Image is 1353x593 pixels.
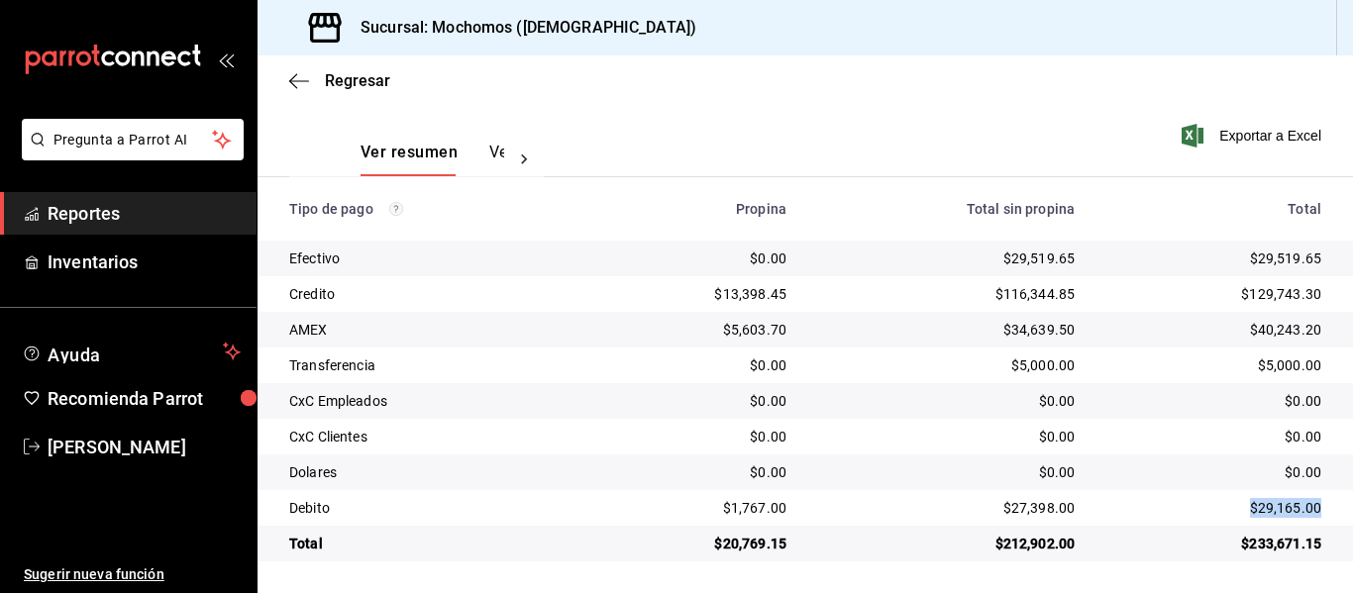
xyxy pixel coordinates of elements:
div: $20,769.15 [605,534,786,553]
div: $233,671.15 [1106,534,1321,553]
div: $0.00 [605,248,786,268]
div: navigation tabs [361,143,504,176]
div: $5,000.00 [818,355,1075,375]
div: Debito [289,498,573,518]
div: Total [1106,201,1321,217]
div: Total [289,534,573,553]
div: $0.00 [605,462,786,482]
div: $40,243.20 [1106,320,1321,340]
button: open_drawer_menu [218,51,234,67]
div: Dolares [289,462,573,482]
span: Ayuda [48,340,215,363]
button: Pregunta a Parrot AI [22,119,244,160]
button: Regresar [289,71,390,90]
div: $5,000.00 [1106,355,1321,375]
span: Regresar [325,71,390,90]
div: CxC Clientes [289,427,573,446]
span: Reportes [48,200,241,227]
div: $0.00 [1106,391,1321,411]
div: Total sin propina [818,201,1075,217]
div: $29,165.00 [1106,498,1321,518]
div: $1,767.00 [605,498,786,518]
span: Pregunta a Parrot AI [53,130,213,150]
div: $34,639.50 [818,320,1075,340]
div: CxC Empleados [289,391,573,411]
div: $212,902.00 [818,534,1075,553]
div: $0.00 [818,462,1075,482]
div: Propina [605,201,786,217]
div: $29,519.65 [1106,248,1321,268]
div: $0.00 [605,355,786,375]
div: $27,398.00 [818,498,1075,518]
div: Tipo de pago [289,201,573,217]
div: $0.00 [1106,462,1321,482]
div: $5,603.70 [605,320,786,340]
div: $0.00 [818,391,1075,411]
div: $29,519.65 [818,248,1075,268]
span: Sugerir nueva función [24,564,241,585]
div: AMEX [289,320,573,340]
div: $116,344.85 [818,284,1075,304]
h3: Sucursal: Mochomos ([DEMOGRAPHIC_DATA]) [345,16,696,40]
div: Efectivo [289,248,573,268]
a: Pregunta a Parrot AI [14,144,244,164]
button: Ver pagos [489,143,564,176]
div: $0.00 [605,427,786,446]
button: Exportar a Excel [1186,124,1321,148]
span: [PERSON_NAME] [48,434,241,460]
div: Transferencia [289,355,573,375]
div: $0.00 [1106,427,1321,446]
div: $13,398.45 [605,284,786,304]
span: Inventarios [48,248,241,275]
div: Credito [289,284,573,304]
div: $0.00 [605,391,786,411]
div: $129,743.30 [1106,284,1321,304]
span: Recomienda Parrot [48,385,241,412]
svg: Los pagos realizados con Pay y otras terminales son montos brutos. [389,202,403,216]
button: Ver resumen [361,143,458,176]
div: $0.00 [818,427,1075,446]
